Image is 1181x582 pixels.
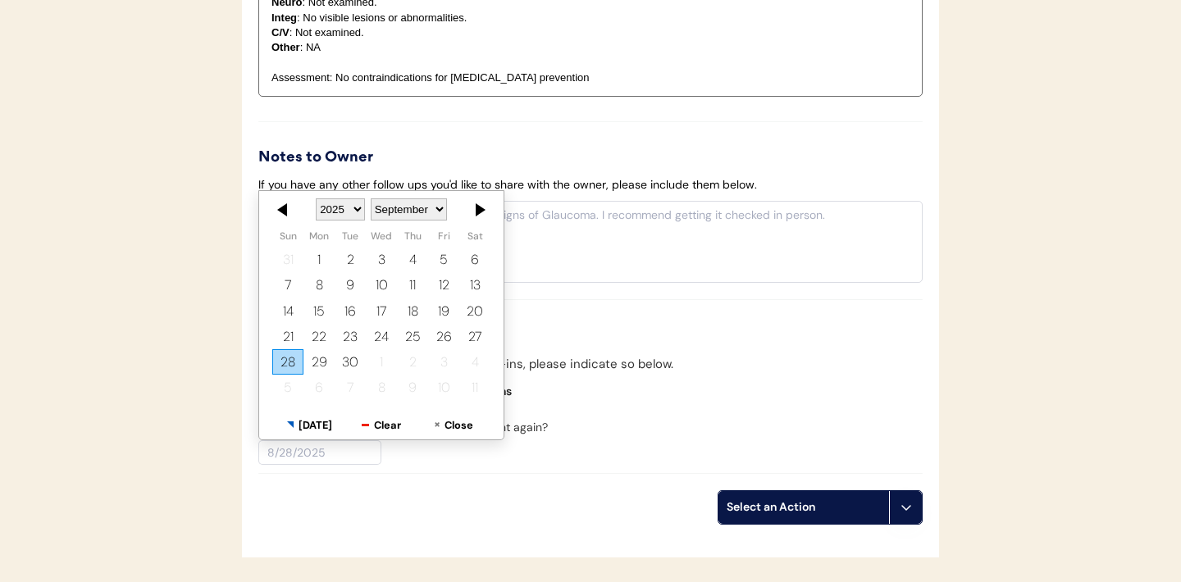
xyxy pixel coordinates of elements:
p: : No visible lesions or abnormalities. [271,11,910,25]
div: 9/22/2025 [303,324,335,349]
div: 10/08/2025 [366,375,397,400]
div: 9/07/2025 [272,273,303,298]
div: 9/19/2025 [428,298,459,324]
th: Saturday [459,230,490,247]
div: 9/14/2025 [272,298,303,324]
div: Select an Action [727,499,881,516]
th: Friday [428,230,459,247]
th: Tuesday [335,230,366,247]
div: 10/09/2025 [397,375,428,400]
div: 9/25/2025 [397,324,428,349]
div: 9/10/2025 [366,273,397,298]
input: 8/28/2025 [258,440,381,465]
button: Clear [345,410,417,439]
div: 9/27/2025 [459,324,490,349]
div: 9/08/2025 [303,273,335,298]
div: 10/06/2025 [303,375,335,400]
div: 9/16/2025 [335,298,366,324]
div: 9/12/2025 [428,273,459,298]
select: Select a month [371,198,447,221]
th: Thursday [397,230,428,247]
th: Wednesday [366,230,397,247]
div: 9/15/2025 [303,298,335,324]
div: 10/07/2025 [335,375,366,400]
select: Select a year [316,198,365,221]
p: Assessment: No contraindications for [MEDICAL_DATA] prevention [271,70,910,85]
strong: Other [271,41,300,53]
div: 9/21/2025 [272,324,303,349]
div: 9/23/2025 [335,324,366,349]
div: 9/30/2025 [335,349,366,375]
div: 9/17/2025 [366,298,397,324]
div: 9/11/2025 [397,273,428,298]
div: 9/04/2025 [397,247,428,272]
div: Notes to Owner [258,147,923,169]
strong: Integ [271,11,297,24]
div: 9/18/2025 [397,298,428,324]
div: 9/06/2025 [459,247,490,272]
div: 10/04/2025 [459,349,490,375]
div: 8/31/2025 [272,247,303,272]
div: 9/03/2025 [366,247,397,272]
div: 10/05/2025 [272,375,303,400]
div: 9/24/2025 [366,324,397,349]
p: : NA [271,40,910,55]
strong: C/V [271,26,290,39]
div: 9/09/2025 [335,273,366,298]
div: 10/02/2025 [397,349,428,375]
div: 10/10/2025 [428,375,459,400]
th: Sunday [272,230,303,247]
div: 9/13/2025 [459,273,490,298]
div: 9/02/2025 [335,247,366,272]
th: Monday [303,230,335,247]
p: : Not examined. [271,25,910,40]
div: 10/01/2025 [366,349,397,375]
div: 9/29/2025 [303,349,335,375]
div: 9/01/2025 [303,247,335,272]
div: 10/03/2025 [428,349,459,375]
button: Close [417,410,490,439]
button: [DATE] [273,410,345,439]
div: 9/05/2025 [428,247,459,272]
div: If you have any other follow ups you'd like to share with the owner, please include them below. [258,177,757,193]
div: Weight Check-Ins [258,321,923,343]
div: 10/11/2025 [459,375,490,400]
div: 9/28/2025 [272,349,303,375]
div: 9/20/2025 [459,298,490,324]
div: 9/26/2025 [428,324,459,349]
